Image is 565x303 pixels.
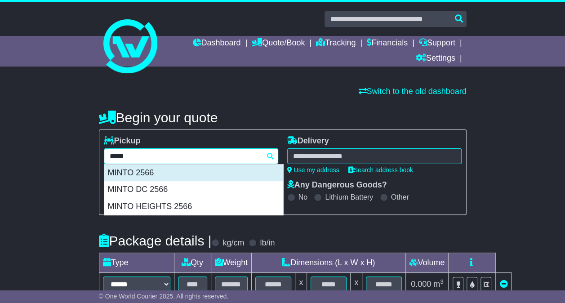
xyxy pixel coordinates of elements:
a: Tracking [316,36,356,51]
a: Support [419,36,455,51]
td: Type [99,253,174,273]
label: No [298,193,307,201]
label: Lithium Battery [325,193,373,201]
sup: 3 [440,278,444,285]
label: lb/in [260,238,275,248]
td: Dimensions (L x W x H) [252,253,406,273]
td: Qty [174,253,211,273]
a: Quote/Book [252,36,305,51]
label: Other [391,193,409,201]
div: MINTO HEIGHTS 2566 [104,198,283,215]
a: Remove this item [499,280,507,289]
a: Settings [416,51,455,67]
td: x [351,273,362,296]
h4: Begin your quote [99,110,467,125]
td: Weight [211,253,252,273]
div: MINTO 2566 [104,165,283,182]
typeahead: Please provide city [104,148,278,164]
span: © One World Courier 2025. All rights reserved. [99,293,229,300]
label: Any Dangerous Goods? [287,180,387,190]
h4: Package details | [99,233,212,248]
a: Use my address [287,166,339,174]
td: x [295,273,307,296]
a: Dashboard [192,36,240,51]
label: Pickup [104,136,141,146]
label: Delivery [287,136,329,146]
td: Volume [406,253,449,273]
label: kg/cm [222,238,244,248]
span: 0.000 [411,280,431,289]
span: m [433,280,444,289]
a: Search address book [348,166,413,174]
div: MINTO DC 2566 [104,181,283,198]
a: Financials [367,36,408,51]
a: Switch to the old dashboard [358,87,466,96]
